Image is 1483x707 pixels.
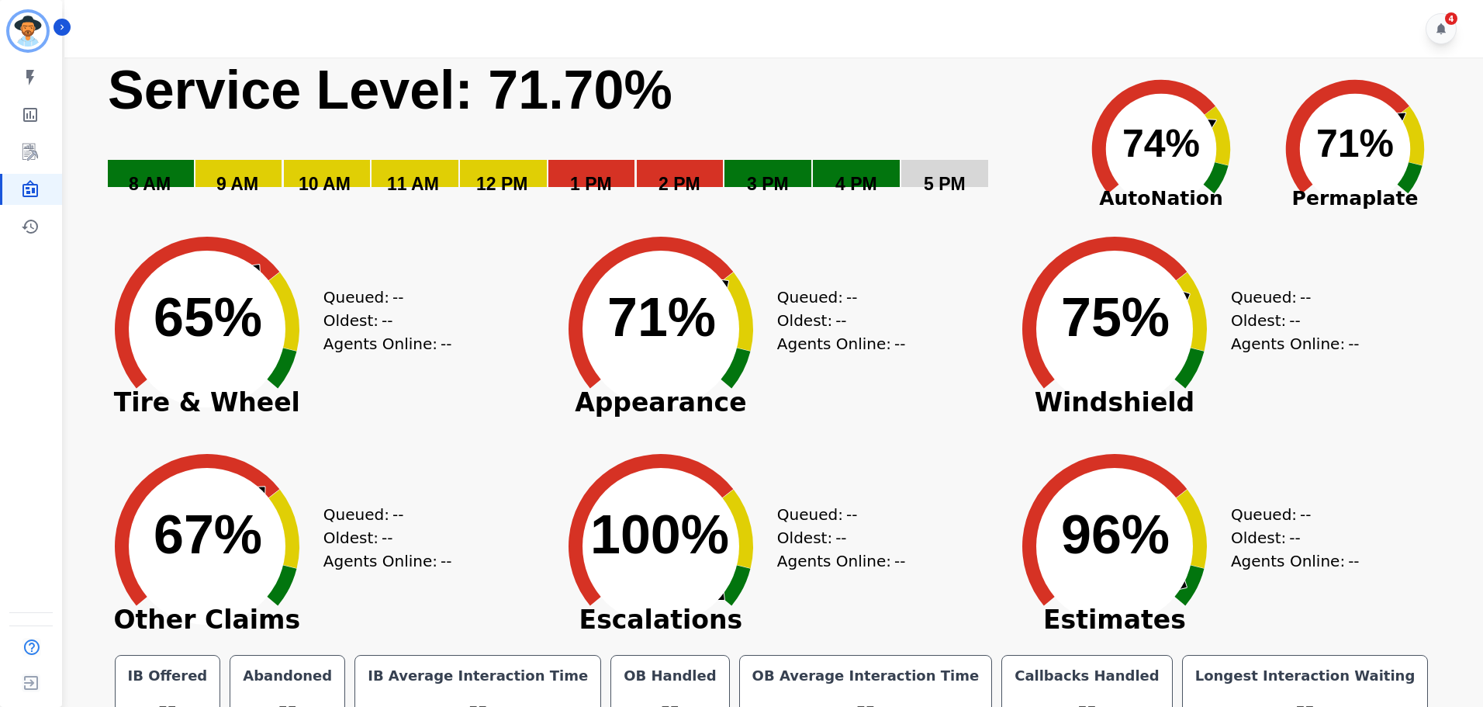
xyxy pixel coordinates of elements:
[1348,549,1359,573] span: --
[924,174,966,194] text: 5 PM
[747,174,789,194] text: 3 PM
[894,549,905,573] span: --
[777,549,909,573] div: Agents Online:
[9,12,47,50] img: Bordered avatar
[590,504,729,565] text: 100%
[894,332,905,355] span: --
[846,286,857,309] span: --
[544,395,777,411] span: Appearance
[777,286,894,309] div: Queued:
[1231,503,1347,526] div: Queued:
[154,287,262,348] text: 65%
[125,665,211,687] div: IB Offered
[323,549,455,573] div: Agents Online:
[607,287,716,348] text: 71%
[835,309,846,332] span: --
[1011,665,1163,687] div: Callbacks Handled
[1300,503,1311,526] span: --
[91,395,323,411] span: Tire & Wheel
[382,526,392,549] span: --
[1064,184,1258,213] span: AutoNation
[1061,287,1170,348] text: 75%
[323,286,440,309] div: Queued:
[154,504,262,565] text: 67%
[621,665,719,687] div: OB Handled
[106,57,1061,217] svg: Service Level: 0%
[299,174,351,194] text: 10 AM
[1231,309,1347,332] div: Oldest:
[1192,665,1419,687] div: Longest Interaction Waiting
[108,60,672,120] text: Service Level: 71.70%
[777,503,894,526] div: Queued:
[846,503,857,526] span: --
[1289,309,1300,332] span: --
[777,309,894,332] div: Oldest:
[998,612,1231,628] span: Estimates
[998,395,1231,411] span: Windshield
[835,174,877,194] text: 4 PM
[1231,286,1347,309] div: Queued:
[441,549,451,573] span: --
[1231,549,1363,573] div: Agents Online:
[441,332,451,355] span: --
[777,332,909,355] div: Agents Online:
[387,174,439,194] text: 11 AM
[392,503,403,526] span: --
[323,309,440,332] div: Oldest:
[91,612,323,628] span: Other Claims
[365,665,591,687] div: IB Average Interaction Time
[777,526,894,549] div: Oldest:
[476,174,527,194] text: 12 PM
[659,174,700,194] text: 2 PM
[1445,12,1457,25] div: 4
[382,309,392,332] span: --
[216,174,258,194] text: 9 AM
[323,526,440,549] div: Oldest:
[240,665,335,687] div: Abandoned
[323,332,455,355] div: Agents Online:
[1061,504,1170,565] text: 96%
[1348,332,1359,355] span: --
[544,612,777,628] span: Escalations
[1258,184,1452,213] span: Permaplate
[1300,286,1311,309] span: --
[392,286,403,309] span: --
[129,174,171,194] text: 8 AM
[323,503,440,526] div: Queued:
[835,526,846,549] span: --
[570,174,612,194] text: 1 PM
[1289,526,1300,549] span: --
[1122,122,1200,165] text: 74%
[1231,526,1347,549] div: Oldest:
[1231,332,1363,355] div: Agents Online:
[1316,122,1394,165] text: 71%
[749,665,983,687] div: OB Average Interaction Time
